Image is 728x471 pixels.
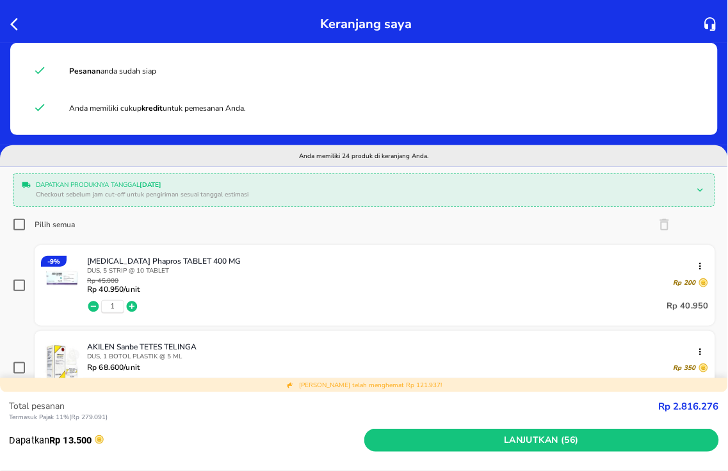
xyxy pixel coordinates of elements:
img: AKILEN Sanbe TETES TELINGA [41,342,83,384]
strong: Rp 2.816.276 [659,400,719,413]
div: - 9 % [41,256,67,267]
p: Dapatkan produknya tanggal [36,180,687,190]
div: Pilih semua [35,220,75,230]
p: Keranjang saya [320,13,412,35]
b: [DATE] [140,180,161,189]
p: Termasuk Pajak 11% ( Rp 279.091 ) [9,413,659,422]
p: Rp 40.950 /unit [87,285,140,294]
span: Lanjutkan (56) [369,433,715,449]
button: 1 [111,302,115,311]
p: [MEDICAL_DATA] Phapros TABLET 400 MG [87,256,699,266]
p: Total pesanan [9,399,659,413]
strong: Pesanan [69,66,101,76]
p: AKILEN Sanbe TETES TELINGA [87,342,699,352]
p: Rp 68.600 /unit [87,363,140,372]
p: Rp 350 [674,363,696,372]
p: Rp 200 [674,278,696,287]
span: anda sudah siap [69,66,156,76]
span: Anda memiliki cukup untuk pemesanan Anda. [69,103,246,113]
img: total discount [286,381,294,389]
p: Dapatkan [9,433,364,447]
p: Rp 45.000 [87,278,140,285]
button: Lanjutkan (56) [364,429,720,452]
strong: Rp 13.500 [49,435,92,446]
div: Dapatkan produknya tanggal[DATE]Checkout sebelum jam cut-off untuk pengiriman sesuai tanggal esti... [17,177,711,203]
img: ACICLOVIR Phapros TABLET 400 MG [41,256,83,298]
p: Checkout sebelum jam cut-off untuk pengiriman sesuai tanggal estimasi [36,190,687,200]
p: DUS, 5 STRIP @ 10 TABLET [87,266,709,275]
p: DUS, 1 BOTOL PLASTIK @ 5 ML [87,352,709,361]
p: Rp 40.950 [667,299,709,314]
strong: kredit [142,103,163,113]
